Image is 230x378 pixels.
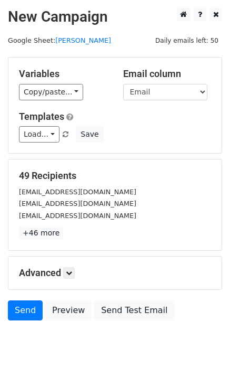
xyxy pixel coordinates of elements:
[55,36,111,44] a: [PERSON_NAME]
[152,36,222,44] a: Daily emails left: 50
[8,8,222,26] h2: New Campaign
[19,200,136,207] small: [EMAIL_ADDRESS][DOMAIN_NAME]
[19,84,83,100] a: Copy/paste...
[19,226,63,240] a: +46 more
[123,68,212,80] h5: Email column
[19,267,211,279] h5: Advanced
[76,126,103,143] button: Save
[19,170,211,182] h5: 49 Recipients
[152,35,222,46] span: Daily emails left: 50
[19,111,64,122] a: Templates
[19,212,136,220] small: [EMAIL_ADDRESS][DOMAIN_NAME]
[19,126,59,143] a: Load...
[8,300,43,320] a: Send
[8,36,111,44] small: Google Sheet:
[45,300,92,320] a: Preview
[19,68,107,80] h5: Variables
[19,188,136,196] small: [EMAIL_ADDRESS][DOMAIN_NAME]
[177,327,230,378] iframe: Chat Widget
[94,300,174,320] a: Send Test Email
